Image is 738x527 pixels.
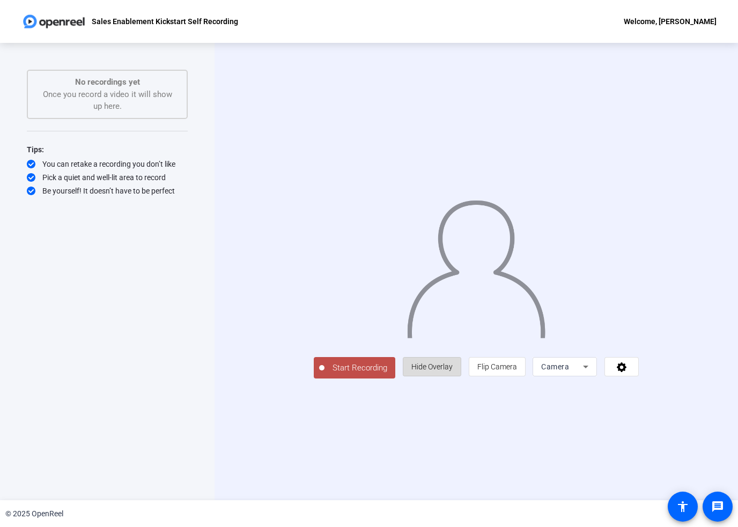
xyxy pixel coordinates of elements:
span: Hide Overlay [411,362,453,371]
p: No recordings yet [39,76,176,88]
div: Be yourself! It doesn’t have to be perfect [27,185,188,196]
button: Hide Overlay [403,357,461,376]
div: Welcome, [PERSON_NAME] [624,15,717,28]
img: overlay [406,192,547,338]
span: Start Recording [324,362,395,374]
p: Sales Enablement Kickstart Self Recording [92,15,238,28]
img: OpenReel logo [21,11,86,32]
span: Camera [541,362,569,371]
mat-icon: message [711,500,724,513]
div: © 2025 OpenReel [5,508,63,519]
button: Flip Camera [469,357,526,376]
div: You can retake a recording you don’t like [27,159,188,169]
div: Pick a quiet and well-lit area to record [27,172,188,183]
button: Start Recording [314,357,395,378]
div: Tips: [27,143,188,156]
mat-icon: accessibility [676,500,689,513]
span: Flip Camera [477,362,517,371]
div: Once you record a video it will show up here. [39,76,176,113]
